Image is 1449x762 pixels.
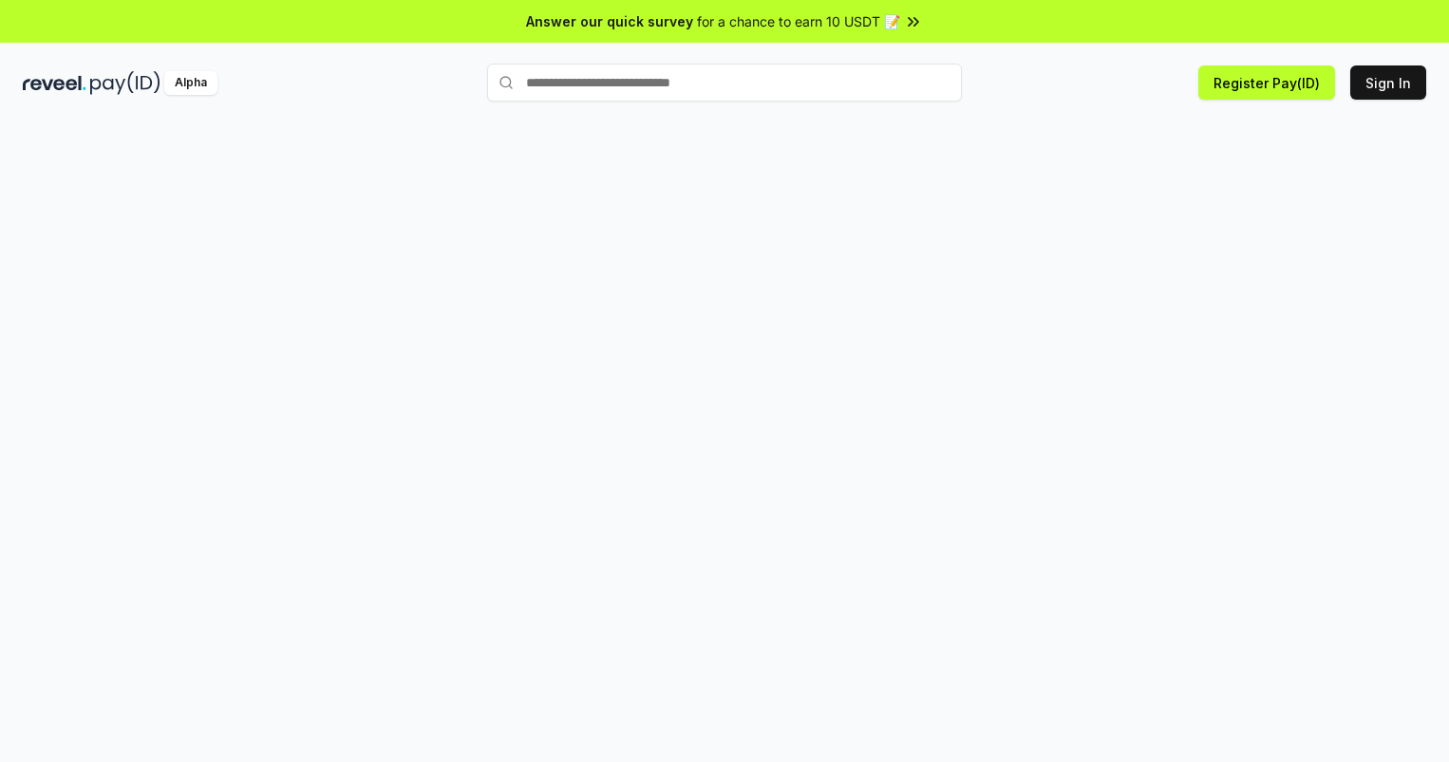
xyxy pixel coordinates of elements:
[697,11,900,31] span: for a chance to earn 10 USDT 📝
[1198,65,1335,100] button: Register Pay(ID)
[526,11,693,31] span: Answer our quick survey
[164,71,217,95] div: Alpha
[23,71,86,95] img: reveel_dark
[90,71,160,95] img: pay_id
[1350,65,1426,100] button: Sign In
